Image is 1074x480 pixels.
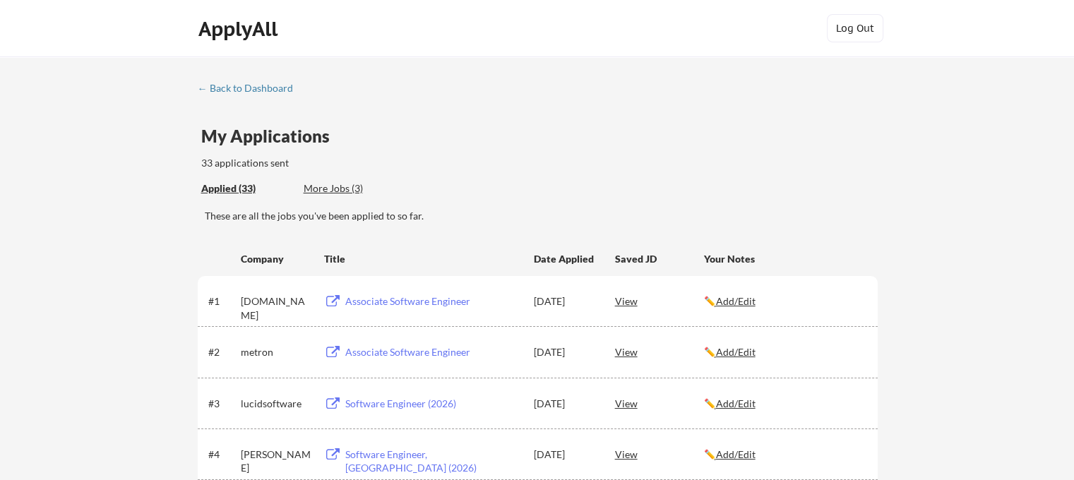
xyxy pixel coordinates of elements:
div: #2 [208,345,236,359]
u: Add/Edit [716,346,756,358]
div: View [615,390,704,416]
u: Add/Edit [716,295,756,307]
div: Software Engineer (2026) [345,397,520,411]
div: ✏️ [704,448,865,462]
div: Software Engineer, [GEOGRAPHIC_DATA] (2026) [345,448,520,475]
div: [PERSON_NAME] [241,448,311,475]
div: [DOMAIN_NAME] [241,294,311,322]
div: lucidsoftware [241,397,311,411]
div: ✏️ [704,345,865,359]
div: View [615,288,704,313]
div: Associate Software Engineer [345,294,520,308]
div: View [615,339,704,364]
div: Your Notes [704,252,865,266]
div: [DATE] [534,397,596,411]
div: [DATE] [534,448,596,462]
div: ✏️ [704,294,865,308]
div: ✏️ [704,397,865,411]
a: ← Back to Dashboard [198,83,304,97]
div: Saved JD [615,246,704,271]
u: Add/Edit [716,397,756,409]
div: Title [324,252,520,266]
div: These are all the jobs you've been applied to so far. [205,209,878,223]
div: [DATE] [534,345,596,359]
div: #1 [208,294,236,308]
div: View [615,441,704,467]
div: More Jobs (3) [304,181,407,196]
div: Applied (33) [201,181,293,196]
div: #4 [208,448,236,462]
div: These are job applications we think you'd be a good fit for, but couldn't apply you to automatica... [304,181,407,196]
button: Log Out [827,14,883,42]
div: Date Applied [534,252,596,266]
div: My Applications [201,128,341,145]
div: #3 [208,397,236,411]
div: [DATE] [534,294,596,308]
u: Add/Edit [716,448,756,460]
div: These are all the jobs you've been applied to so far. [201,181,293,196]
div: Associate Software Engineer [345,345,520,359]
div: metron [241,345,311,359]
div: ApplyAll [198,17,282,41]
div: ← Back to Dashboard [198,83,304,93]
div: Company [241,252,311,266]
div: 33 applications sent [201,156,475,170]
